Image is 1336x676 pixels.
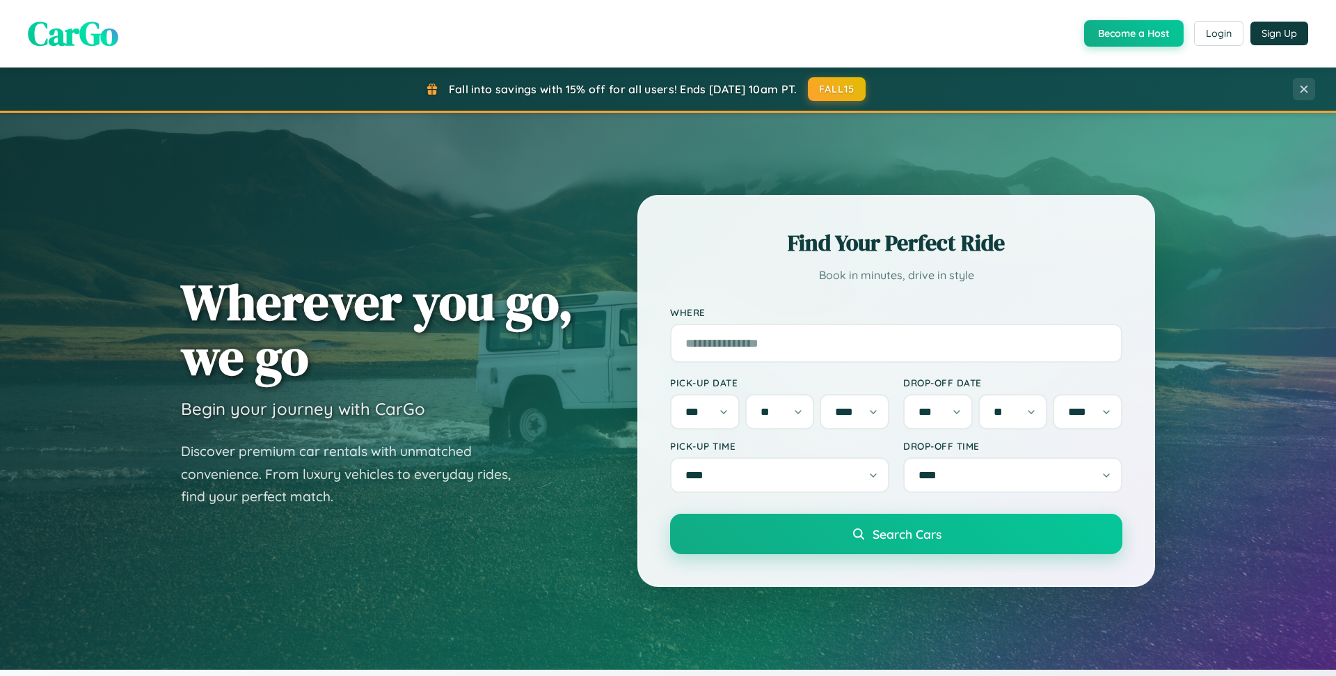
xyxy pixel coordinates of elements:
[1194,21,1243,46] button: Login
[670,440,889,452] label: Pick-up Time
[181,274,573,384] h1: Wherever you go, we go
[873,526,941,542] span: Search Cars
[808,77,866,101] button: FALL15
[670,514,1122,554] button: Search Cars
[1250,22,1308,45] button: Sign Up
[28,10,118,56] span: CarGo
[1084,20,1184,47] button: Become a Host
[670,306,1122,318] label: Where
[670,265,1122,285] p: Book in minutes, drive in style
[670,228,1122,258] h2: Find Your Perfect Ride
[181,398,425,419] h3: Begin your journey with CarGo
[903,440,1122,452] label: Drop-off Time
[670,377,889,388] label: Pick-up Date
[181,440,529,508] p: Discover premium car rentals with unmatched convenience. From luxury vehicles to everyday rides, ...
[449,82,797,96] span: Fall into savings with 15% off for all users! Ends [DATE] 10am PT.
[903,377,1122,388] label: Drop-off Date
